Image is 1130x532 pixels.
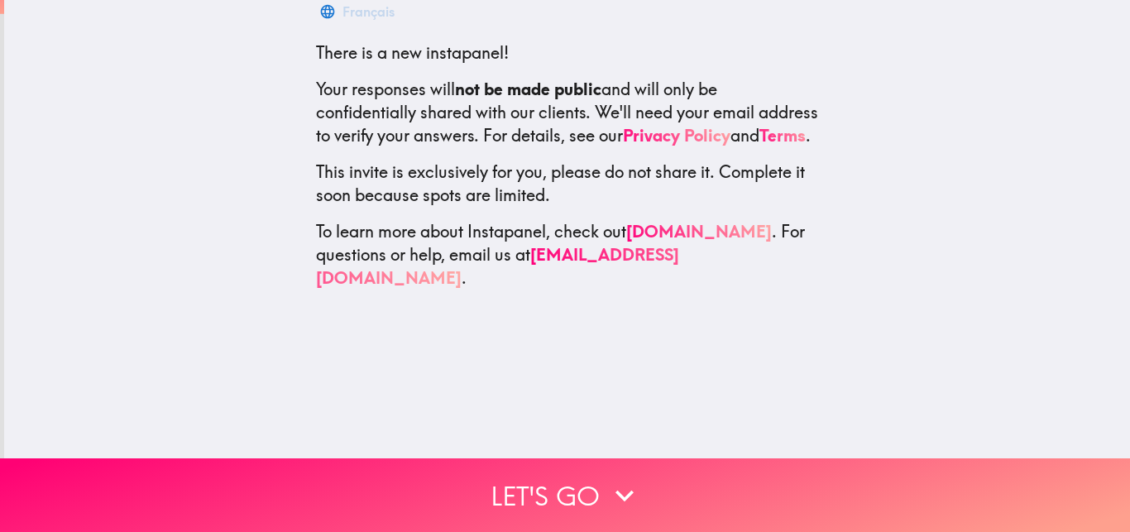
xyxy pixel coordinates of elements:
a: Privacy Policy [623,125,730,146]
a: [DOMAIN_NAME] [626,221,772,242]
p: To learn more about Instapanel, check out . For questions or help, email us at . [316,220,819,290]
p: This invite is exclusively for you, please do not share it. Complete it soon because spots are li... [316,161,819,207]
a: Terms [759,125,806,146]
p: Your responses will and will only be confidentially shared with our clients. We'll need your emai... [316,78,819,147]
a: [EMAIL_ADDRESS][DOMAIN_NAME] [316,244,679,288]
b: not be made public [455,79,601,99]
span: There is a new instapanel! [316,42,509,63]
